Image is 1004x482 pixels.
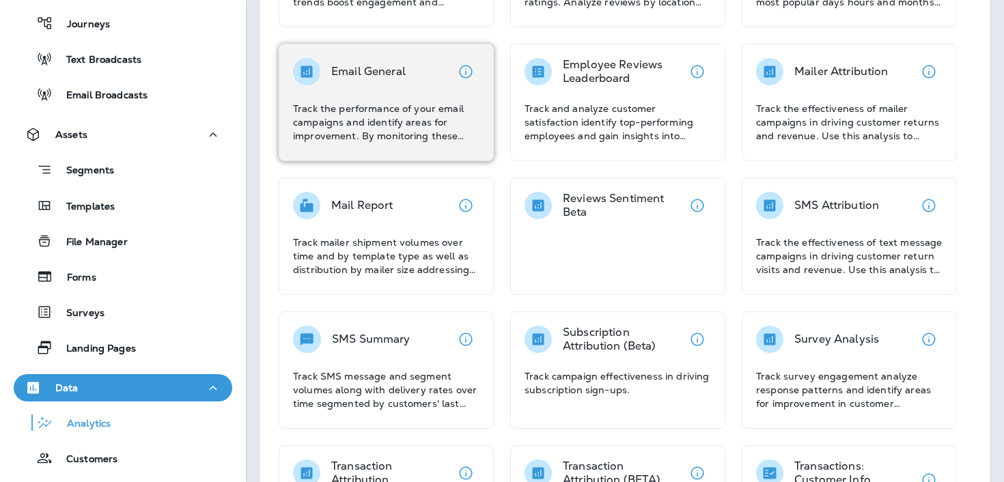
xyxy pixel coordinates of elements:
[684,192,711,219] button: View details
[525,102,711,143] p: Track and analyze customer satisfaction identify top-performing employees and gain insights into ...
[55,129,87,140] p: Assets
[331,199,393,212] p: Mail Report
[452,192,479,219] button: View details
[53,236,128,249] p: File Manager
[915,192,943,219] button: View details
[794,199,879,212] p: SMS Attribution
[53,201,115,214] p: Templates
[14,374,232,401] button: Data
[452,326,479,353] button: View details
[293,102,479,143] p: Track the performance of your email campaigns and identify areas for improvement. By monitoring t...
[53,307,104,320] p: Surveys
[14,298,232,326] button: Surveys
[14,191,232,220] button: Templates
[14,155,232,184] button: Segments
[53,18,110,31] p: Journeys
[684,58,711,85] button: View details
[14,408,232,437] button: Analytics
[53,418,111,431] p: Analytics
[53,89,148,102] p: Email Broadcasts
[293,369,479,410] p: Track SMS message and segment volumes along with delivery rates over time segmented by customers'...
[452,58,479,85] button: View details
[14,227,232,255] button: File Manager
[563,326,684,353] p: Subscription Attribution (Beta)
[14,262,232,291] button: Forms
[14,444,232,472] button: Customers
[794,65,889,79] p: Mailer Attribution
[14,121,232,148] button: Assets
[756,102,943,143] p: Track the effectiveness of mailer campaigns in driving customer returns and revenue. Use this ana...
[915,58,943,85] button: View details
[293,236,479,277] p: Track mailer shipment volumes over time and by template type as well as distribution by mailer si...
[563,192,684,219] p: Reviews Sentiment Beta
[53,165,114,178] p: Segments
[331,65,406,79] p: Email General
[756,236,943,277] p: Track the effectiveness of text message campaigns in driving customer return visits and revenue. ...
[53,453,117,466] p: Customers
[53,272,96,285] p: Forms
[14,9,232,38] button: Journeys
[684,326,711,353] button: View details
[53,343,136,356] p: Landing Pages
[563,58,684,85] p: Employee Reviews Leaderboard
[14,80,232,109] button: Email Broadcasts
[794,332,879,346] p: Survey Analysis
[525,369,711,397] p: Track campaign effectiveness in driving subscription sign-ups.
[14,44,232,73] button: Text Broadcasts
[756,369,943,410] p: Track survey engagement analyze response patterns and identify areas for improvement in customer ...
[53,54,141,67] p: Text Broadcasts
[332,332,410,346] p: SMS Summary
[915,326,943,353] button: View details
[55,382,79,393] p: Data
[14,333,232,362] button: Landing Pages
